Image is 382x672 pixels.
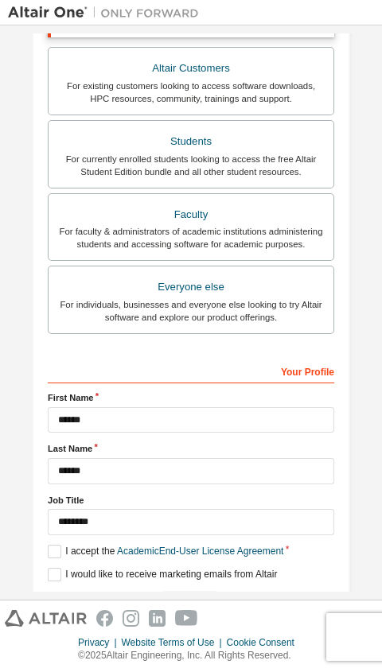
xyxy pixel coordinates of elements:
div: Privacy [78,636,121,649]
label: I accept the [48,545,283,558]
div: Students [58,130,324,153]
p: © 2025 Altair Engineering, Inc. All Rights Reserved. [78,649,304,662]
label: First Name [48,391,334,404]
img: facebook.svg [96,610,113,627]
div: You need to provide your academic email [48,591,334,615]
div: Everyone else [58,276,324,298]
div: For currently enrolled students looking to access the free Altair Student Edition bundle and all ... [58,153,324,178]
div: For individuals, businesses and everyone else looking to try Altair software and explore our prod... [58,298,324,324]
img: linkedin.svg [149,610,166,627]
a: Academic End-User License Agreement [117,546,283,557]
div: Faculty [58,204,324,226]
img: youtube.svg [175,610,198,627]
img: instagram.svg [123,610,139,627]
div: For existing customers looking to access software downloads, HPC resources, community, trainings ... [58,80,324,105]
div: Website Terms of Use [122,636,227,649]
img: Altair One [8,5,207,21]
div: For faculty & administrators of academic institutions administering students and accessing softwa... [58,225,324,251]
label: I would like to receive marketing emails from Altair [48,568,277,581]
div: Cookie Consent [227,636,304,649]
img: altair_logo.svg [5,610,87,627]
div: Your Profile [48,358,334,383]
label: Job Title [48,494,334,507]
div: Altair Customers [58,57,324,80]
label: Last Name [48,442,334,455]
